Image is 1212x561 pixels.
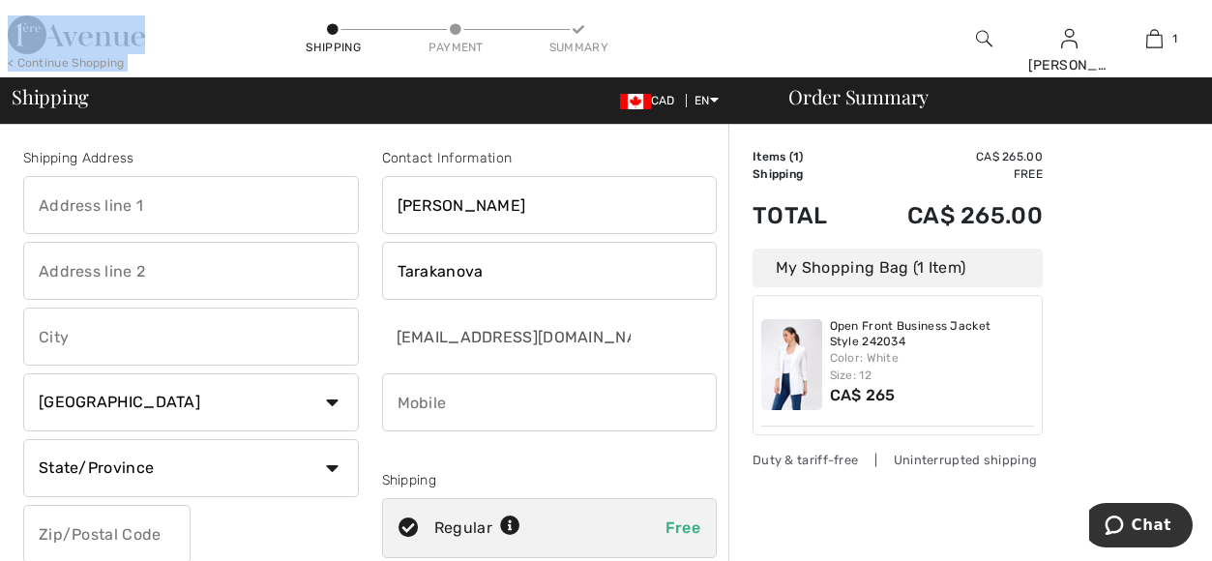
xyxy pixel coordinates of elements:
[830,386,896,404] span: CA$ 265
[761,319,822,410] img: Open Front Business Jacket Style 242034
[765,87,1200,106] div: Order Summary
[1146,27,1163,50] img: My Bag
[1089,503,1193,551] iframe: Opens a widget where you can chat to one of our agents
[830,319,1035,349] a: Open Front Business Jacket Style 242034
[382,308,634,366] input: E-mail
[620,94,651,109] img: Canadian Dollar
[620,94,683,107] span: CAD
[549,39,607,56] div: Summary
[753,148,856,165] td: Items ( )
[856,183,1043,249] td: CA$ 265.00
[382,148,718,168] div: Contact Information
[1172,30,1177,47] span: 1
[427,39,485,56] div: Payment
[753,249,1043,287] div: My Shopping Bag (1 Item)
[1061,29,1078,47] a: Sign In
[753,451,1043,469] div: Duty & tariff-free | Uninterrupted shipping
[665,518,700,537] span: Free
[8,54,125,72] div: < Continue Shopping
[305,39,363,56] div: Shipping
[856,165,1043,183] td: Free
[23,148,359,168] div: Shipping Address
[1028,55,1111,75] div: [PERSON_NAME]
[12,87,89,106] span: Shipping
[1112,27,1196,50] a: 1
[382,373,718,431] input: Mobile
[382,242,718,300] input: Last name
[382,470,718,490] div: Shipping
[23,176,359,234] input: Address line 1
[830,349,1035,384] div: Color: White Size: 12
[1061,27,1078,50] img: My Info
[434,517,520,540] div: Regular
[856,148,1043,165] td: CA$ 265.00
[23,308,359,366] input: City
[23,242,359,300] input: Address line 2
[753,183,856,249] td: Total
[382,176,718,234] input: First name
[753,165,856,183] td: Shipping
[976,27,992,50] img: search the website
[8,15,145,54] img: 1ère Avenue
[793,150,799,163] span: 1
[695,94,719,107] span: EN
